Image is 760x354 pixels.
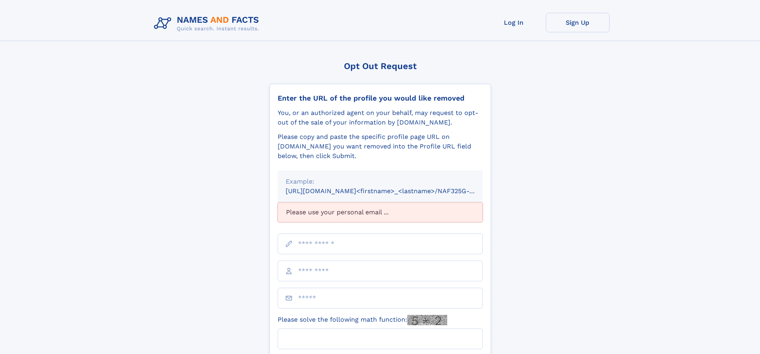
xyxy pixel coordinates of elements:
label: Please solve the following math function: [278,315,447,325]
small: [URL][DOMAIN_NAME]<firstname>_<lastname>/NAF325G-xxxxxxxx [286,187,498,195]
div: Enter the URL of the profile you would like removed [278,94,483,103]
div: Please copy and paste the specific profile page URL on [DOMAIN_NAME] you want removed into the Pr... [278,132,483,161]
div: Example: [286,177,475,186]
a: Log In [482,13,546,32]
div: You, or an authorized agent on your behalf, may request to opt-out of the sale of your informatio... [278,108,483,127]
a: Sign Up [546,13,610,32]
div: Please use your personal email ... [278,202,483,222]
div: Opt Out Request [269,61,491,71]
img: Logo Names and Facts [151,13,266,34]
